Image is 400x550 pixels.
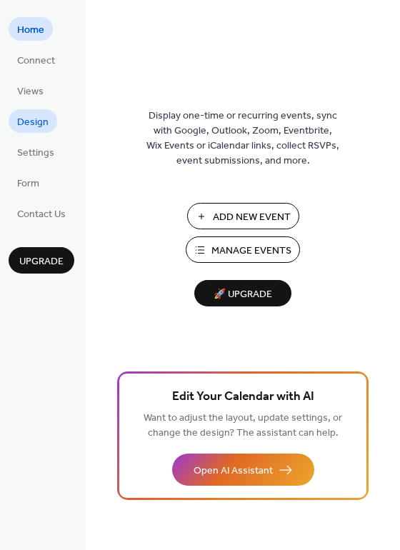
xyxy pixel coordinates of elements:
[211,244,291,259] span: Manage Events
[144,409,342,443] span: Want to adjust the layout, update settings, or change the design? The assistant can help.
[9,201,74,225] a: Contact Us
[186,236,300,263] button: Manage Events
[146,109,339,169] span: Display one-time or recurring events, sync with Google, Outlook, Zoom, Eventbrite, Wix Events or ...
[172,387,314,407] span: Edit Your Calendar with AI
[17,146,54,161] span: Settings
[9,109,57,133] a: Design
[213,210,291,225] span: Add New Event
[194,464,273,479] span: Open AI Assistant
[17,176,39,191] span: Form
[9,247,74,274] button: Upgrade
[9,17,53,41] a: Home
[9,140,63,164] a: Settings
[187,203,299,229] button: Add New Event
[17,23,44,38] span: Home
[9,79,52,102] a: Views
[194,280,291,306] button: 🚀 Upgrade
[19,254,64,269] span: Upgrade
[9,48,64,71] a: Connect
[203,285,283,304] span: 🚀 Upgrade
[9,171,48,194] a: Form
[17,207,66,222] span: Contact Us
[17,115,49,130] span: Design
[17,84,44,99] span: Views
[17,54,55,69] span: Connect
[172,454,314,486] button: Open AI Assistant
